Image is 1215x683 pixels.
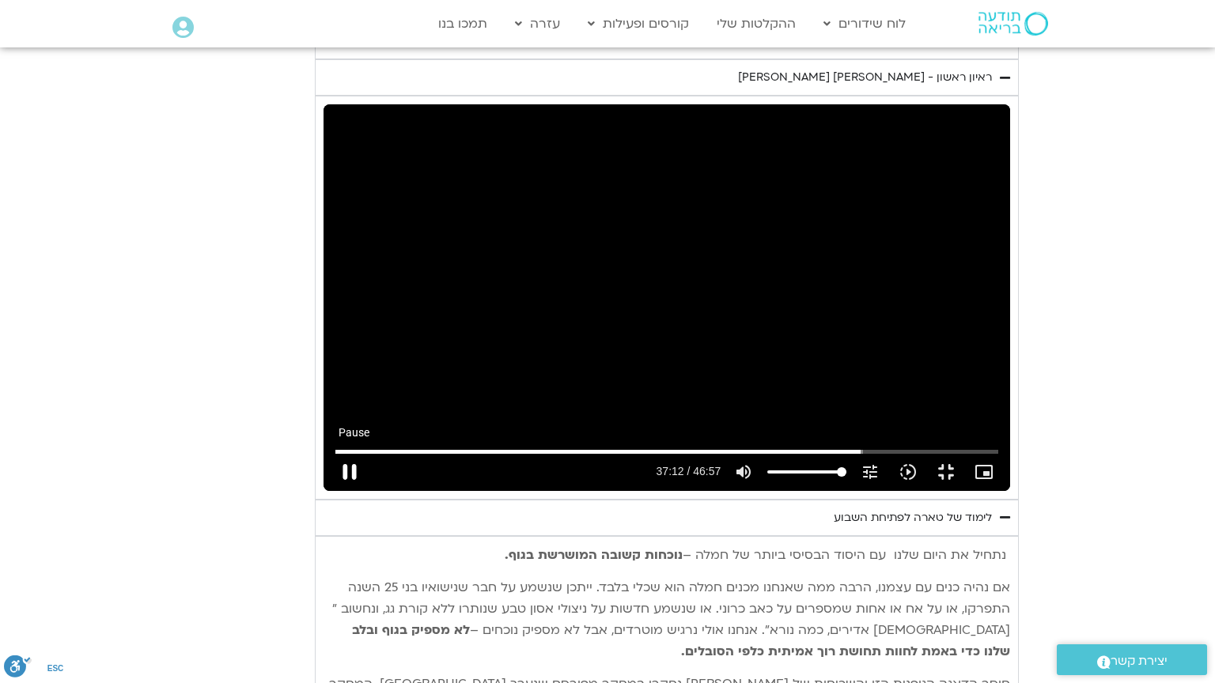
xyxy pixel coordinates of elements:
[1057,644,1207,675] a: יצירת קשר
[738,68,992,87] div: ראיון ראשון - [PERSON_NAME] [PERSON_NAME]
[430,9,495,39] a: תמכו בנו
[1111,651,1168,672] span: יצירת קשר
[978,12,1048,36] img: תודעה בריאה
[834,508,992,527] div: לימוד של טארה לפתיחת השבוע
[352,621,1010,660] b: לא מספיק בגוף ובלב שלנו כדי באמת לחוות תחושת רוך אמיתית כלפי הסובלים.
[683,546,1006,564] span: נתחיל את היום שלנו עם היסוד הבסיסי ביותר של חמלה –
[332,579,1010,639] span: אם נהיה כנים עם עצמנו, הרבה ממה שאנחנו מכנים חמלה הוא שכלי בלבד. ייתכן שנשמע על חבר שנישואיו בני ...
[580,9,697,39] a: קורסים ופעילות
[505,546,683,564] b: נוכחות קשובה המושרשת בגוף.
[315,500,1019,536] summary: לימוד של טארה לפתיחת השבוע
[507,9,568,39] a: עזרה
[816,9,914,39] a: לוח שידורים
[709,9,804,39] a: ההקלטות שלי
[315,59,1019,96] summary: ראיון ראשון - [PERSON_NAME] [PERSON_NAME]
